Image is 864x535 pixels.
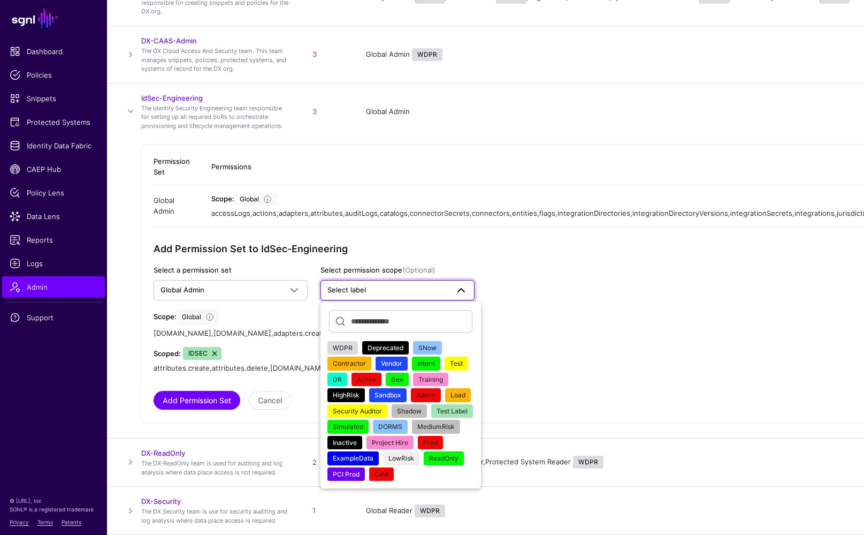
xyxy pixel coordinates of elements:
span: connectors [472,209,510,217]
span: Security Auditor [333,407,382,415]
a: Patents [62,519,81,525]
span: Protected Systems [10,117,97,127]
a: 3 [312,107,317,116]
a: Identity Data Fabric [2,135,105,156]
span: Load [450,391,465,399]
button: Contractor [327,357,371,371]
button: Test Label [431,404,473,418]
span: integrationDirectories [557,209,630,217]
strong: Scope: [211,194,234,203]
button: Vendor [376,357,408,371]
button: Security Auditor [327,404,387,418]
a: Snippets [2,88,105,109]
span: (Optional) [402,266,435,274]
span: Contractor [333,359,366,367]
button: DR [327,373,347,387]
span: Global Admin [160,285,204,294]
a: Protected Systems [2,111,105,133]
span: Policies [10,70,97,80]
span: integrations [794,209,835,217]
span: Support [10,312,97,323]
a: 2 [312,458,317,466]
span: ReadOnly [429,454,458,462]
span: Training [418,375,443,383]
span: Dashboard [10,46,97,57]
span: Select label [327,285,366,294]
button: HighRisk [327,388,365,402]
button: Simulated [327,420,369,434]
p: © [URL], Inc [10,496,97,505]
span: ExampleData [333,454,373,462]
a: Admin [2,276,105,298]
a: Policy Lens [2,182,105,204]
a: DX-ReadOnly [141,449,185,457]
button: WDPR [327,341,358,355]
span: Sandbox [374,391,401,399]
button: Admin [411,388,441,402]
span: , [154,364,212,372]
span: Admin [10,282,97,292]
span: Policy Lens [10,187,97,198]
button: Intern [412,357,440,371]
button: MediumRisk [412,420,460,434]
span: Simulated [333,423,363,431]
span: CAEP Hub [10,164,97,175]
span: actions [253,209,277,217]
button: PCI Prod [327,468,365,481]
button: Shadow [392,404,427,418]
span: entities [512,209,537,217]
a: Reports [2,229,105,251]
button: DORMS [373,420,408,434]
button: Dev [386,373,409,387]
button: Active [351,373,381,387]
span: catalogs [380,209,408,217]
span: , [154,329,213,337]
h2: Add Permission Set to IdSec-Engineering [154,243,475,255]
p: The Identity Security Engineering team responsible for setting up all required SoRs to orchestrat... [141,104,291,131]
a: IdSec-Engineering [141,94,203,102]
a: Policies [2,64,105,86]
span: integrationSecrets [730,209,792,217]
button: Cancel [249,391,291,410]
button: Deprecated [362,341,409,355]
strong: Scoped: [154,347,181,360]
span: attributes [310,209,343,217]
button: Inactive [327,436,362,450]
a: 3 [312,50,317,58]
span: Inactive [333,439,357,447]
a: Logs [2,253,105,274]
span: [DOMAIN_NAME] [270,364,328,372]
p: The DX Cloud Access And Security team. This team manages snippets, policies, protected systems, a... [141,47,291,73]
a: Dashboard [2,41,105,62]
span: Active [357,375,376,383]
a: CAEP Hub [2,159,105,180]
div: Global [182,311,201,323]
button: Sandbox [369,388,407,402]
span: adapters [279,209,308,217]
span: attributes.delete [212,364,268,372]
span: Prod [423,439,438,447]
button: LowRisk [383,451,419,465]
span: Project Hire [372,439,408,447]
span: Test Label [437,407,468,415]
span: flags [539,209,555,217]
span: WDPR [415,504,445,517]
button: Prod [418,436,443,450]
span: IDSEC [183,347,221,360]
span: integrationDirectoryVersions [632,209,728,217]
span: accessLogs [211,209,250,217]
a: Privacy [10,519,29,525]
span: Logs [10,258,97,269]
a: Data Lens [2,206,105,227]
span: WDPR [412,48,442,61]
button: SNow [413,341,442,355]
button: ExampleData [327,451,379,465]
button: Cast [369,468,394,481]
span: adapters.create [273,329,326,337]
span: LowRisk [388,454,414,462]
button: Training [413,373,448,387]
label: Select a permission set [154,265,232,276]
span: Vendor [381,359,402,367]
span: Admin [416,391,435,399]
span: SNow [418,344,437,352]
